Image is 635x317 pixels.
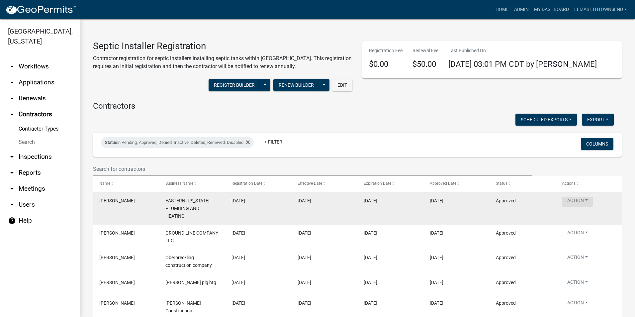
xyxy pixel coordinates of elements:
[99,280,135,285] span: Marv McLees
[412,59,438,69] h4: $50.00
[159,176,225,192] datatable-header-cell: Business Name
[298,230,311,236] span: 08/22/2025
[165,230,218,243] span: GROUND LINE COMPANY LLC
[298,280,311,285] span: 07/09/2025
[8,110,16,118] i: arrow_drop_up
[430,181,456,186] span: Approved Date
[562,279,593,288] button: Action
[496,230,516,236] span: Approved
[99,300,135,306] span: Mark Weber
[231,181,262,186] span: Registration Date
[93,41,352,52] h3: Septic Installer Registration
[231,230,245,236] span: 08/21/2025
[496,181,507,186] span: Status
[511,3,531,16] a: Admin
[231,255,245,260] span: 07/15/2025
[291,176,357,192] datatable-header-cell: Effective Date
[496,280,516,285] span: Approved
[298,181,322,186] span: Effective Date
[99,230,135,236] span: JAKE CONNOLLY
[225,176,291,192] datatable-header-cell: Registration Date
[562,197,593,207] button: Action
[496,198,516,203] span: Approved
[562,254,593,264] button: Action
[8,62,16,70] i: arrow_drop_down
[364,300,377,306] span: 02/28/2026
[165,300,201,313] span: Weber Construction
[493,3,511,16] a: Home
[209,79,260,91] button: Register Builder
[448,59,597,69] span: [DATE] 03:01 PM CDT by [PERSON_NAME]
[582,114,614,126] button: Export
[231,198,245,203] span: 09/03/2025
[496,255,516,260] span: Approved
[369,59,403,69] h4: $0.00
[259,136,288,148] a: + Filter
[364,181,391,186] span: Expiration Date
[531,3,572,16] a: My Dashboard
[93,176,159,192] datatable-header-cell: Name
[430,300,443,306] span: 06/24/2025
[430,280,443,285] span: 07/09/2025
[93,54,352,70] p: Contractor registration for septic installers installing septic tanks within [GEOGRAPHIC_DATA]. T...
[93,101,622,111] h4: Contractors
[430,198,443,203] span: 09/03/2025
[412,47,438,54] p: Renewal Fee
[448,47,597,54] p: Last Published On
[430,230,443,236] span: 08/22/2025
[273,79,319,91] button: Renew Builder
[231,280,245,285] span: 07/08/2025
[562,229,593,239] button: Action
[364,198,377,203] span: 02/28/2026
[369,47,403,54] p: Registration Fee
[423,176,490,192] datatable-header-cell: Approved Date
[93,162,532,176] input: Search for contractors
[572,3,630,16] a: ElizabethTownsend
[105,140,117,145] span: Status
[490,176,556,192] datatable-header-cell: Status
[298,300,311,306] span: 06/24/2025
[8,153,16,161] i: arrow_drop_down
[8,201,16,209] i: arrow_drop_down
[165,255,212,268] span: Oberbreckling construction company
[99,181,110,186] span: Name
[165,181,193,186] span: Business Name
[562,181,576,186] span: Actions
[496,300,516,306] span: Approved
[8,185,16,193] i: arrow_drop_down
[165,280,216,285] span: McLees plg htg
[231,300,245,306] span: 06/24/2025
[8,78,16,86] i: arrow_drop_down
[99,198,135,203] span: Brandon Marburger
[562,299,593,309] button: Action
[357,176,423,192] datatable-header-cell: Expiration Date
[8,217,16,225] i: help
[332,79,352,91] button: Edit
[430,255,443,260] span: 07/16/2025
[298,255,311,260] span: 07/16/2025
[364,280,377,285] span: 02/28/2026
[165,198,210,219] span: EASTERN IOWA PLUMBING AND HEATING
[556,176,622,192] datatable-header-cell: Actions
[298,198,311,203] span: 03/01/2025
[8,94,16,102] i: arrow_drop_down
[364,255,377,260] span: 02/28/2026
[99,255,135,260] span: David oberbreckling
[581,138,613,150] button: Columns
[101,137,254,148] div: in Pending, Approved, Denied, Inactive, Deleted, Renewed, Disabled
[515,114,577,126] button: Scheduled Exports
[364,230,377,236] span: 02/28/2026
[8,169,16,177] i: arrow_drop_down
